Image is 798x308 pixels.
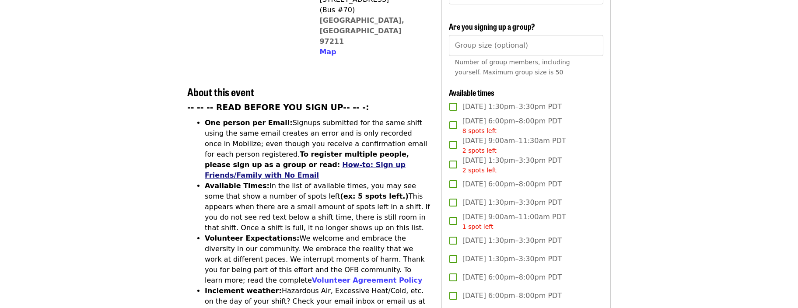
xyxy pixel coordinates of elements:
[319,5,423,15] div: (Bus #70)
[455,59,570,76] span: Number of group members, including yourself. Maximum group size is 50
[462,116,562,136] span: [DATE] 6:00pm–8:00pm PDT
[187,103,369,112] strong: -- -- -- READ BEFORE YOU SIGN UP-- -- -:
[462,136,566,155] span: [DATE] 9:00am–11:30am PDT
[205,287,282,295] strong: Inclement weather:
[340,192,408,200] strong: (ex: 5 spots left.)
[449,87,494,98] span: Available times
[462,155,562,175] span: [DATE] 1:30pm–3:30pm PDT
[462,179,562,189] span: [DATE] 6:00pm–8:00pm PDT
[462,290,562,301] span: [DATE] 6:00pm–8:00pm PDT
[462,223,493,230] span: 1 spot left
[462,235,562,246] span: [DATE] 1:30pm–3:30pm PDT
[462,127,497,134] span: 8 spots left
[462,101,562,112] span: [DATE] 1:30pm–3:30pm PDT
[462,212,566,231] span: [DATE] 9:00am–11:00am PDT
[187,84,254,99] span: About this event
[205,119,293,127] strong: One person per Email:
[319,16,404,45] a: [GEOGRAPHIC_DATA], [GEOGRAPHIC_DATA] 97211
[205,118,431,181] li: Signups submitted for the same shift using the same email creates an error and is only recorded o...
[462,147,497,154] span: 2 spots left
[462,272,562,283] span: [DATE] 6:00pm–8:00pm PDT
[205,181,431,233] li: In the list of available times, you may see some that show a number of spots left This appears wh...
[449,21,535,32] span: Are you signing up a group?
[205,182,269,190] strong: Available Times:
[205,150,409,169] strong: To register multiple people, please sign up as a group or read:
[319,47,336,57] button: Map
[462,197,562,208] span: [DATE] 1:30pm–3:30pm PDT
[462,167,497,174] span: 2 spots left
[205,234,300,242] strong: Volunteer Expectations:
[462,254,562,264] span: [DATE] 1:30pm–3:30pm PDT
[312,276,423,284] a: Volunteer Agreement Policy
[205,161,406,179] a: How-to: Sign up Friends/Family with No Email
[319,48,336,56] span: Map
[449,35,603,56] input: [object Object]
[205,233,431,286] li: We welcome and embrace the diversity in our community. We embrace the reality that we work at dif...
